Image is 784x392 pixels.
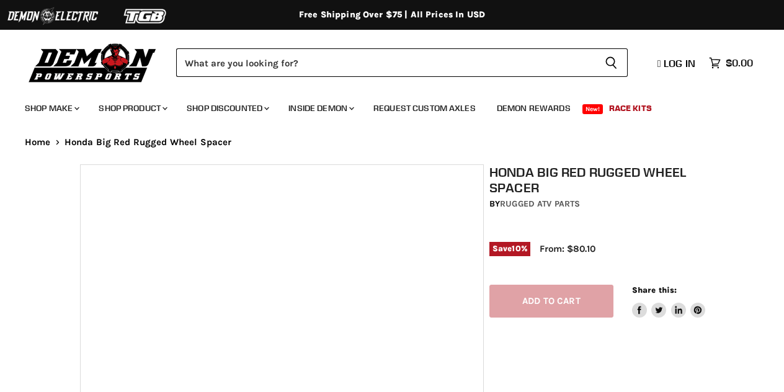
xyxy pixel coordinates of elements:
[16,91,750,121] ul: Main menu
[176,48,595,77] input: Search
[25,40,161,84] img: Demon Powersports
[726,57,753,69] span: $0.00
[489,197,710,211] div: by
[595,48,628,77] button: Search
[512,244,520,253] span: 10
[582,104,604,114] span: New!
[364,96,485,121] a: Request Custom Axles
[632,285,677,295] span: Share this:
[500,198,580,209] a: Rugged ATV Parts
[99,4,192,28] img: TGB Logo 2
[540,243,595,254] span: From: $80.10
[279,96,362,121] a: Inside Demon
[489,242,530,256] span: Save %
[489,164,710,195] h1: Honda Big Red Rugged Wheel Spacer
[176,48,628,77] form: Product
[703,54,759,72] a: $0.00
[25,137,51,148] a: Home
[664,57,695,69] span: Log in
[600,96,661,121] a: Race Kits
[488,96,580,121] a: Demon Rewards
[177,96,277,121] a: Shop Discounted
[89,96,175,121] a: Shop Product
[632,285,706,318] aside: Share this:
[6,4,99,28] img: Demon Electric Logo 2
[652,58,703,69] a: Log in
[16,96,87,121] a: Shop Make
[65,137,232,148] span: Honda Big Red Rugged Wheel Spacer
